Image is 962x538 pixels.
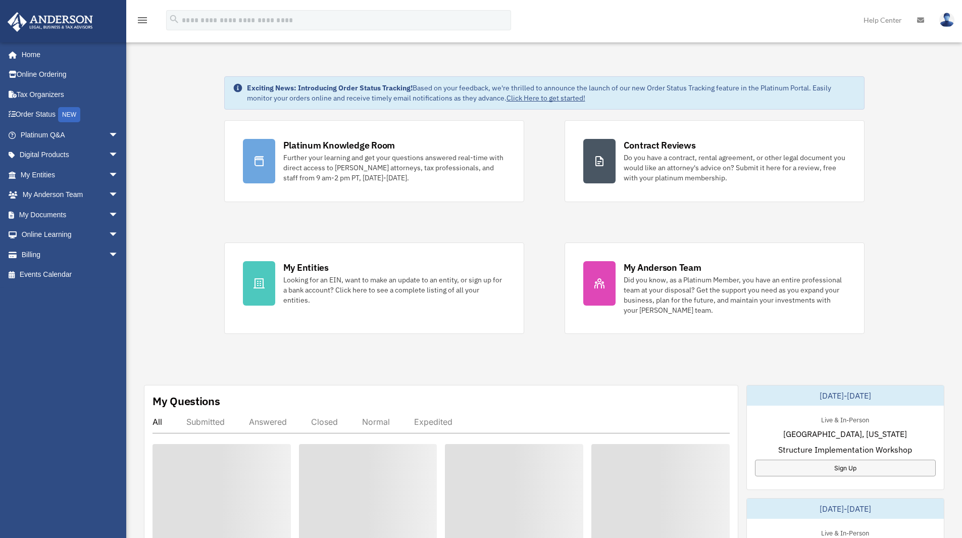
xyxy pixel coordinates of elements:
span: arrow_drop_down [109,225,129,246]
div: All [153,417,162,427]
div: My Entities [283,261,329,274]
span: arrow_drop_down [109,125,129,145]
a: Home [7,44,129,65]
div: Expedited [414,417,452,427]
a: Digital Productsarrow_drop_down [7,145,134,165]
a: My Entities Looking for an EIN, want to make an update to an entity, or sign up for a bank accoun... [224,242,524,334]
div: Further your learning and get your questions answered real-time with direct access to [PERSON_NAM... [283,153,505,183]
div: Normal [362,417,390,427]
div: My Questions [153,394,220,409]
div: Looking for an EIN, want to make an update to an entity, or sign up for a bank account? Click her... [283,275,505,305]
a: Platinum Q&Aarrow_drop_down [7,125,134,145]
a: Online Learningarrow_drop_down [7,225,134,245]
a: Platinum Knowledge Room Further your learning and get your questions answered real-time with dire... [224,120,524,202]
div: Do you have a contract, rental agreement, or other legal document you would like an attorney's ad... [624,153,846,183]
div: Live & In-Person [813,414,877,424]
div: Contract Reviews [624,139,696,152]
div: [DATE]-[DATE] [747,499,944,519]
img: Anderson Advisors Platinum Portal [5,12,96,32]
span: arrow_drop_down [109,145,129,166]
div: Closed [311,417,338,427]
a: My Anderson Team Did you know, as a Platinum Member, you have an entire professional team at your... [565,242,865,334]
span: arrow_drop_down [109,205,129,225]
span: [GEOGRAPHIC_DATA], [US_STATE] [783,428,907,440]
span: Structure Implementation Workshop [778,444,912,456]
a: My Entitiesarrow_drop_down [7,165,134,185]
a: Order StatusNEW [7,105,134,125]
a: My Anderson Teamarrow_drop_down [7,185,134,205]
span: arrow_drop_down [109,165,129,185]
div: My Anderson Team [624,261,701,274]
div: Did you know, as a Platinum Member, you have an entire professional team at your disposal? Get th... [624,275,846,315]
a: Click Here to get started! [507,93,585,103]
a: Billingarrow_drop_down [7,244,134,265]
span: arrow_drop_down [109,185,129,206]
a: Tax Organizers [7,84,134,105]
div: Answered [249,417,287,427]
a: menu [136,18,148,26]
a: Online Ordering [7,65,134,85]
a: My Documentsarrow_drop_down [7,205,134,225]
div: [DATE]-[DATE] [747,385,944,406]
a: Events Calendar [7,265,134,285]
i: search [169,14,180,25]
i: menu [136,14,148,26]
div: Based on your feedback, we're thrilled to announce the launch of our new Order Status Tracking fe... [247,83,856,103]
a: Sign Up [755,460,936,476]
div: Platinum Knowledge Room [283,139,395,152]
img: User Pic [939,13,954,27]
div: Submitted [186,417,225,427]
strong: Exciting News: Introducing Order Status Tracking! [247,83,413,92]
div: NEW [58,107,80,122]
span: arrow_drop_down [109,244,129,265]
div: Live & In-Person [813,527,877,537]
a: Contract Reviews Do you have a contract, rental agreement, or other legal document you would like... [565,120,865,202]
